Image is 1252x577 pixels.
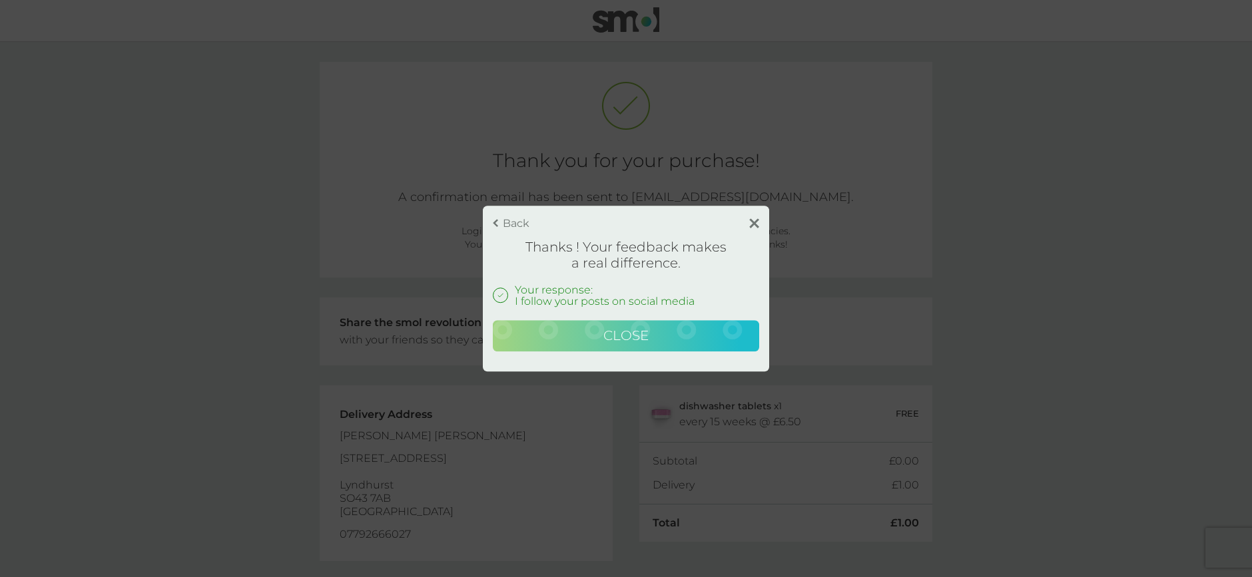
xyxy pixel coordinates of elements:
p: Back [503,218,529,229]
h1: Thanks ! Your feedback makes a real difference. [493,239,759,271]
img: close [749,218,759,228]
img: back [493,219,498,227]
button: Close [493,320,759,352]
p: Your response: [515,284,695,295]
span: Close [603,327,649,343]
p: I follow your posts on social media [515,295,695,307]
